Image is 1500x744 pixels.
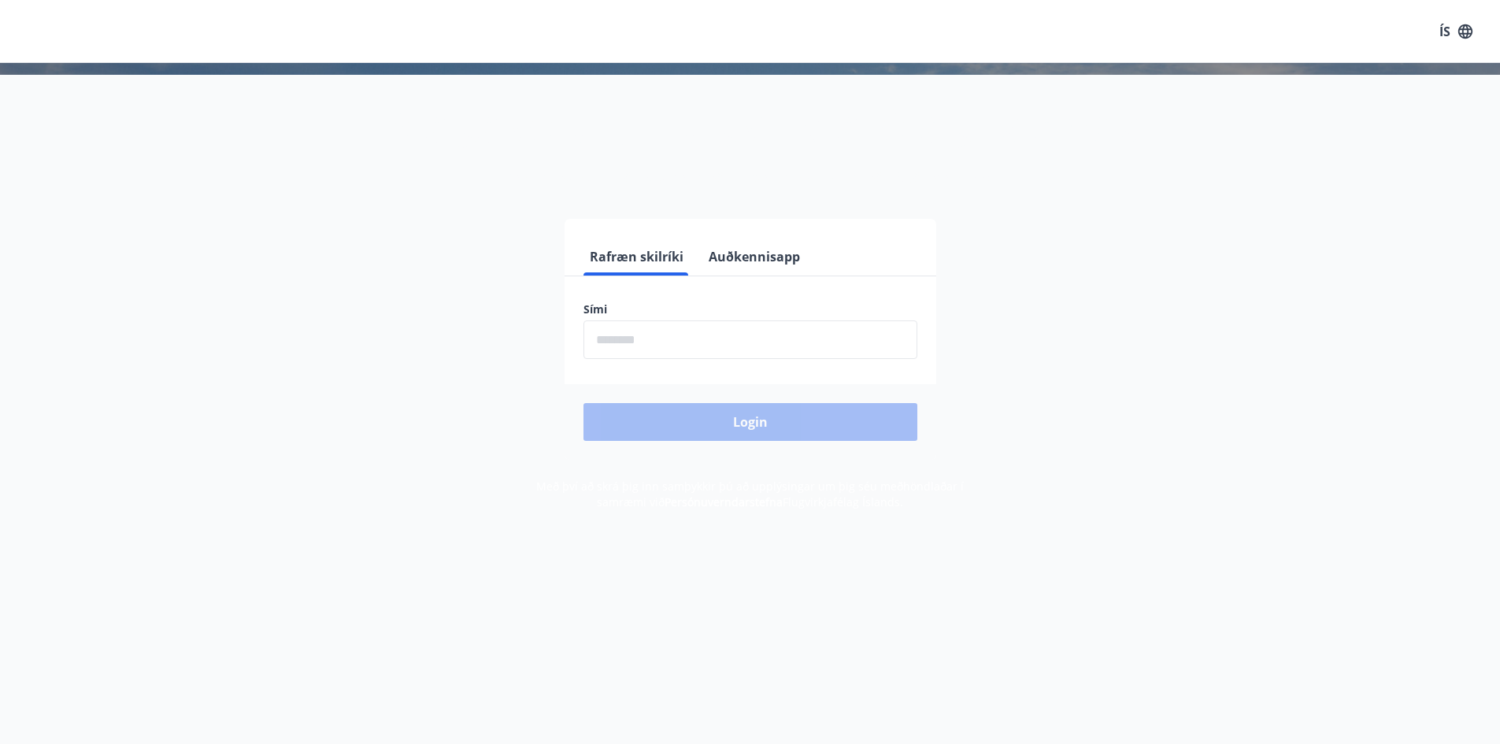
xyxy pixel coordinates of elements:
button: Rafræn skilríki [583,238,690,276]
button: Auðkennisapp [702,238,806,276]
span: Með því að skrá þig inn samþykkir þú að upplýsingar um þig séu meðhöndlaðar í samræmi við Flugvir... [536,479,964,509]
a: Persónuverndarstefna [665,494,783,509]
label: Sími [583,302,917,317]
h1: Félagavefur, Flugvirkjafélag Íslands [202,94,1298,154]
button: ÍS [1431,17,1481,46]
span: Vinsamlegast skráðu þig inn með rafrænum skilríkjum eða Auðkennisappi. [503,168,998,187]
